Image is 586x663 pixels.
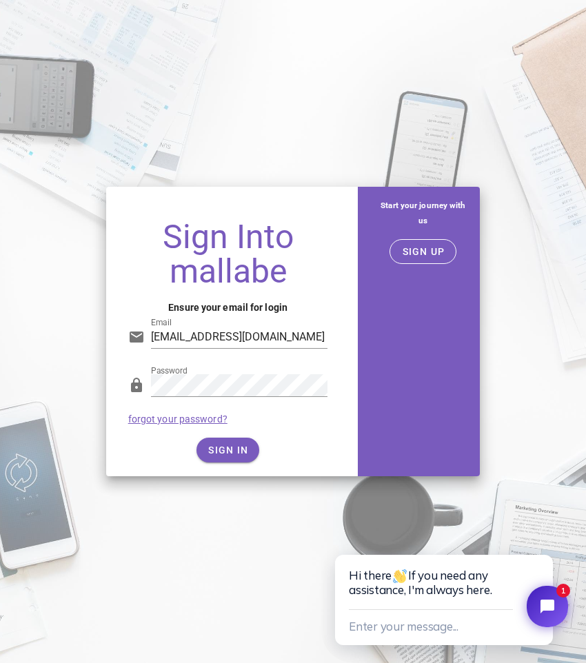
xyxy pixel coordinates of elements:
h4: Ensure your email for login [128,300,328,315]
button: SIGN IN [196,438,259,462]
span: SIGN UP [401,246,445,257]
span: SIGN IN [208,445,248,456]
h1: Sign Into mallabe [128,220,328,289]
label: Password [151,366,188,376]
button: SIGN UP [390,239,456,264]
a: forgot your password? [128,414,228,425]
iframe: Tidio Chat [321,510,586,663]
label: Email [151,318,172,328]
h5: Start your journey with us [377,198,469,228]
